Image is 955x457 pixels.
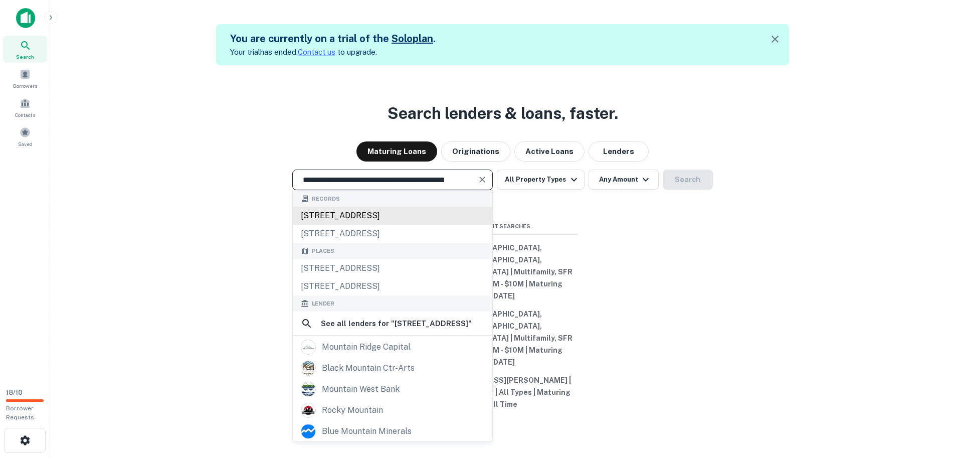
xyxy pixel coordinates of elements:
button: Clear [475,173,489,187]
div: [STREET_ADDRESS] [293,259,492,277]
span: Contacts [15,111,35,119]
a: mountain west bank [293,379,492,400]
button: Lenders [589,141,649,162]
a: mountain ridge capital [293,337,492,358]
a: Soloplan [392,33,433,45]
div: blue mountain minerals [322,424,412,439]
span: Lender [312,299,334,308]
div: rocky mountain [322,403,383,418]
div: [STREET_ADDRESS] [293,277,492,295]
div: [STREET_ADDRESS] [293,225,492,243]
a: Search [3,36,47,63]
span: Recent Searches [428,222,578,231]
img: picture [301,382,315,396]
button: Maturing Loans [356,141,437,162]
span: Borrowers [13,82,37,90]
div: mountain west bank [322,382,400,397]
button: [STREET_ADDRESS][PERSON_NAME] | Multifamily, SFR | All Types | Maturing All Time [428,371,578,413]
span: 18 / 10 [6,389,23,396]
a: Contact us [298,48,335,56]
span: Borrower Requests [6,405,34,421]
span: Saved [18,140,33,148]
button: Any Amount [589,170,659,190]
button: Originations [441,141,510,162]
div: mountain ridge capital [322,340,411,355]
div: black mountain ctr-arts [322,361,415,376]
button: Active Loans [514,141,585,162]
a: Saved [3,123,47,150]
a: rocky mountain [293,400,492,421]
img: picture [301,361,315,375]
span: Records [312,195,340,203]
iframe: Chat Widget [905,377,955,425]
a: blue mountain minerals [293,421,492,442]
button: [GEOGRAPHIC_DATA], [GEOGRAPHIC_DATA], [GEOGRAPHIC_DATA] | Multifamily, SFR | All Types | $1M - $1... [428,239,578,305]
a: black mountain ctr-arts [293,358,492,379]
span: Places [312,247,334,255]
p: Your trial has ended. to upgrade. [230,46,436,58]
img: capitalize-icon.png [16,8,35,28]
button: All Property Types [497,170,584,190]
h6: See all lenders for " [STREET_ADDRESS] " [321,318,472,330]
span: Search [16,53,34,61]
h5: You are currently on a trial of the . [230,31,436,46]
img: picture [301,403,315,417]
div: [STREET_ADDRESS] [293,207,492,225]
a: Contacts [3,94,47,121]
button: [GEOGRAPHIC_DATA], [GEOGRAPHIC_DATA], [GEOGRAPHIC_DATA] | Multifamily, SFR | All Types | $1M - $1... [428,305,578,371]
a: Borrowers [3,65,47,92]
img: picture [301,340,315,354]
h3: Search lenders & loans, faster. [388,101,618,125]
img: picture [301,424,315,438]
